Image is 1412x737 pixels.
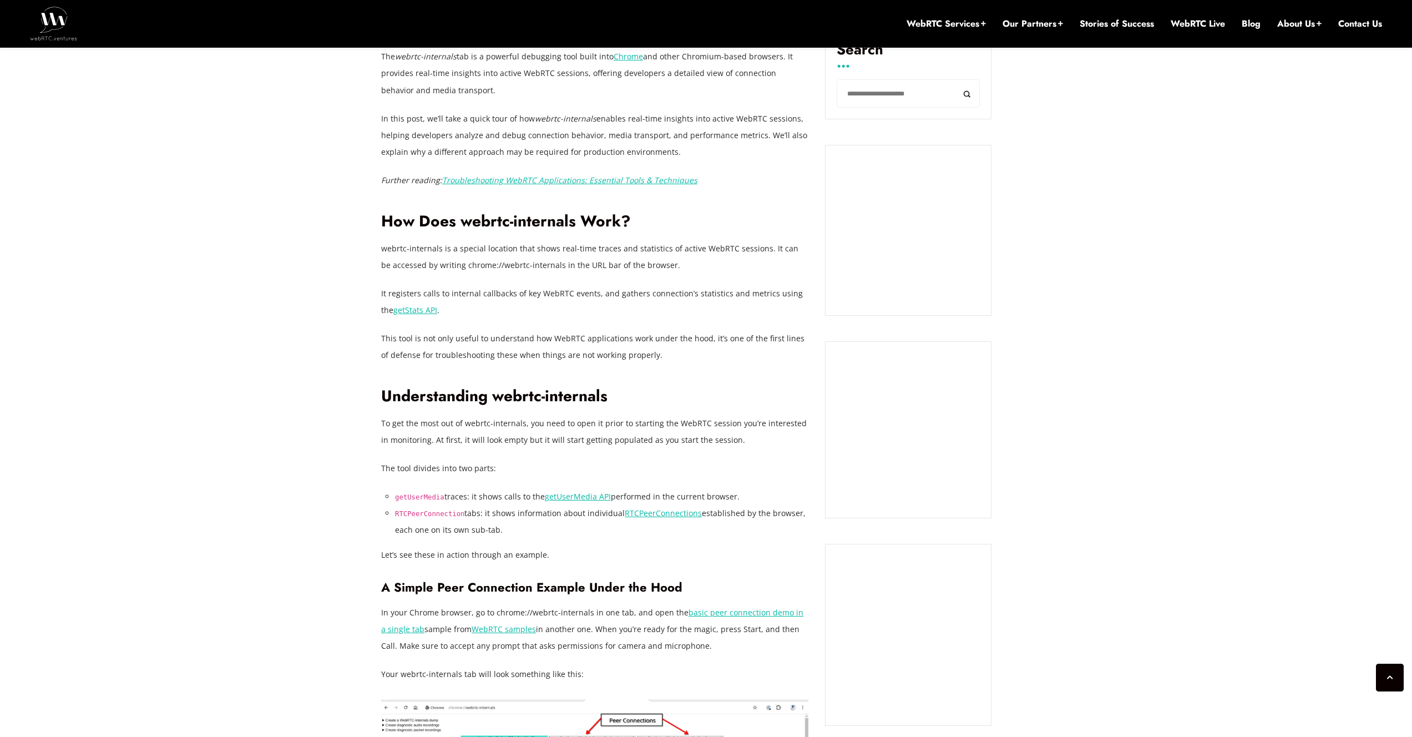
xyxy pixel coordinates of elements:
[442,175,697,185] a: Troubleshooting WebRTC Applications: Essential Tools & Techniques
[472,624,536,634] a: WebRTC samples
[837,556,980,714] iframe: Embedded CTA
[381,666,808,683] p: Your webrtc-internals tab will look something like this:
[381,330,808,364] p: This tool is not only useful to understand how WebRTC applications work under the hood, it’s one ...
[381,175,697,185] em: Further reading:
[395,51,457,62] em: webrtc-internals
[381,48,808,98] p: The tab is a powerful debugging tool built into and other Chromium-based browsers. It provides re...
[907,18,986,30] a: WebRTC Services
[395,505,808,538] li: tabs: it shows information about individual established by the browser, each one on its own sub-tab.
[30,7,77,40] img: WebRTC.ventures
[381,607,803,634] a: basic peer connection demo in a single tab
[381,604,808,654] p: In your Chrome browser, go to chrome://webrtc-internals in one tab, and open the sample from in a...
[381,240,808,274] p: webrtc-internals is a special location that shows real-time traces and statistics of active WebRT...
[1277,18,1322,30] a: About Us
[1080,18,1154,30] a: Stories of Success
[955,79,980,108] button: Search
[381,415,808,448] p: To get the most out of webrtc-internals, you need to open it prior to starting the WebRTC session...
[1338,18,1382,30] a: Contact Us
[1003,18,1063,30] a: Our Partners
[614,51,643,62] a: Chrome
[395,493,444,501] code: getUserMedia
[393,305,437,315] a: getStats API
[395,510,464,518] code: RTCPeerConnection
[625,508,702,518] a: RTCPeerConnections
[381,110,808,160] p: In this post, we’ll take a quick tour of how enables real-time insights into active WebRTC sessio...
[381,460,808,477] p: The tool divides into two parts:
[381,285,808,319] p: It registers calls to internal callbacks of key WebRTC events, and gathers connection’s statistic...
[1171,18,1225,30] a: WebRTC Live
[381,580,808,595] h3: A Simple Peer Connection Example Under the Hood
[381,212,808,231] h2: How Does webrtc-internals Work?
[837,41,980,67] label: Search
[1242,18,1261,30] a: Blog
[381,387,808,406] h2: Understanding webrtc-internals
[381,547,808,563] p: Let’s see these in action through an example.
[545,491,611,502] a: getUserMedia API
[837,157,980,304] iframe: Embedded CTA
[535,113,596,124] em: webrtc-internals
[837,353,980,507] iframe: Embedded CTA
[395,488,808,505] li: traces: it shows calls to the performed in the current browser.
